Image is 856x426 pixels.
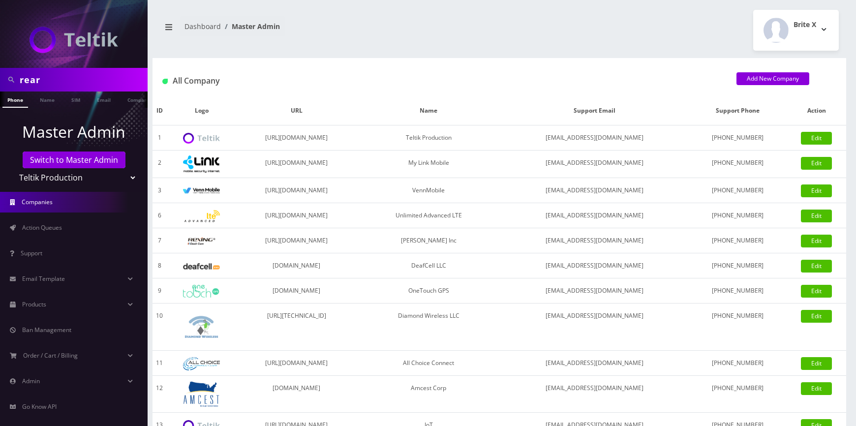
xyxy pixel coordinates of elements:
[356,151,501,178] td: My Link Mobile
[501,351,688,376] td: [EMAIL_ADDRESS][DOMAIN_NAME]
[153,304,166,351] td: 10
[237,96,357,125] th: URL
[356,278,501,304] td: OneTouch GPS
[20,70,145,89] input: Search in Company
[153,151,166,178] td: 2
[22,274,65,283] span: Email Template
[501,376,688,413] td: [EMAIL_ADDRESS][DOMAIN_NAME]
[153,278,166,304] td: 9
[183,210,220,222] img: Unlimited Advanced LTE
[356,304,501,351] td: Diamond Wireless LLC
[30,27,118,53] img: Teltik Production
[237,203,357,228] td: [URL][DOMAIN_NAME]
[183,263,220,270] img: DeafCell LLC
[22,198,53,206] span: Companies
[22,326,71,334] span: Ban Management
[501,151,688,178] td: [EMAIL_ADDRESS][DOMAIN_NAME]
[22,402,57,411] span: Go Know API
[22,300,46,308] span: Products
[92,91,116,107] a: Email
[787,96,846,125] th: Action
[183,187,220,194] img: VennMobile
[122,91,155,107] a: Company
[501,178,688,203] td: [EMAIL_ADDRESS][DOMAIN_NAME]
[153,376,166,413] td: 12
[237,125,357,151] td: [URL][DOMAIN_NAME]
[688,151,787,178] td: [PHONE_NUMBER]
[356,203,501,228] td: Unlimited Advanced LTE
[237,253,357,278] td: [DOMAIN_NAME]
[801,357,832,370] a: Edit
[153,351,166,376] td: 11
[153,253,166,278] td: 8
[153,228,166,253] td: 7
[688,228,787,253] td: [PHONE_NUMBER]
[356,376,501,413] td: Amcest Corp
[237,178,357,203] td: [URL][DOMAIN_NAME]
[23,351,78,360] span: Order / Cart / Billing
[23,152,125,168] a: Switch to Master Admin
[183,237,220,246] img: Rexing Inc
[356,96,501,125] th: Name
[801,382,832,395] a: Edit
[688,253,787,278] td: [PHONE_NUMBER]
[794,21,816,29] h2: Brite X
[356,351,501,376] td: All Choice Connect
[183,357,220,370] img: All Choice Connect
[35,91,60,107] a: Name
[237,228,357,253] td: [URL][DOMAIN_NAME]
[356,253,501,278] td: DeafCell LLC
[736,72,809,85] a: Add New Company
[183,381,220,407] img: Amcest Corp
[183,155,220,173] img: My Link Mobile
[183,133,220,144] img: Teltik Production
[66,91,85,107] a: SIM
[2,91,28,108] a: Phone
[237,376,357,413] td: [DOMAIN_NAME]
[801,260,832,273] a: Edit
[22,223,62,232] span: Action Queues
[237,351,357,376] td: [URL][DOMAIN_NAME]
[162,79,168,84] img: All Company
[688,125,787,151] td: [PHONE_NUMBER]
[153,178,166,203] td: 3
[688,278,787,304] td: [PHONE_NUMBER]
[501,228,688,253] td: [EMAIL_ADDRESS][DOMAIN_NAME]
[166,96,237,125] th: Logo
[753,10,839,51] button: Brite X
[183,308,220,345] img: Diamond Wireless LLC
[237,278,357,304] td: [DOMAIN_NAME]
[501,96,688,125] th: Support Email
[501,253,688,278] td: [EMAIL_ADDRESS][DOMAIN_NAME]
[688,376,787,413] td: [PHONE_NUMBER]
[153,125,166,151] td: 1
[356,228,501,253] td: [PERSON_NAME] Inc
[688,178,787,203] td: [PHONE_NUMBER]
[160,16,492,44] nav: breadcrumb
[356,178,501,203] td: VennMobile
[688,203,787,228] td: [PHONE_NUMBER]
[184,22,221,31] a: Dashboard
[21,249,42,257] span: Support
[237,304,357,351] td: [URL][TECHNICAL_ID]
[153,203,166,228] td: 6
[501,278,688,304] td: [EMAIL_ADDRESS][DOMAIN_NAME]
[801,210,832,222] a: Edit
[153,96,166,125] th: ID
[688,304,787,351] td: [PHONE_NUMBER]
[501,203,688,228] td: [EMAIL_ADDRESS][DOMAIN_NAME]
[688,351,787,376] td: [PHONE_NUMBER]
[183,285,220,298] img: OneTouch GPS
[501,125,688,151] td: [EMAIL_ADDRESS][DOMAIN_NAME]
[162,76,722,86] h1: All Company
[801,310,832,323] a: Edit
[801,184,832,197] a: Edit
[501,304,688,351] td: [EMAIL_ADDRESS][DOMAIN_NAME]
[688,96,787,125] th: Support Phone
[356,125,501,151] td: Teltik Production
[801,285,832,298] a: Edit
[801,235,832,247] a: Edit
[801,157,832,170] a: Edit
[221,21,280,31] li: Master Admin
